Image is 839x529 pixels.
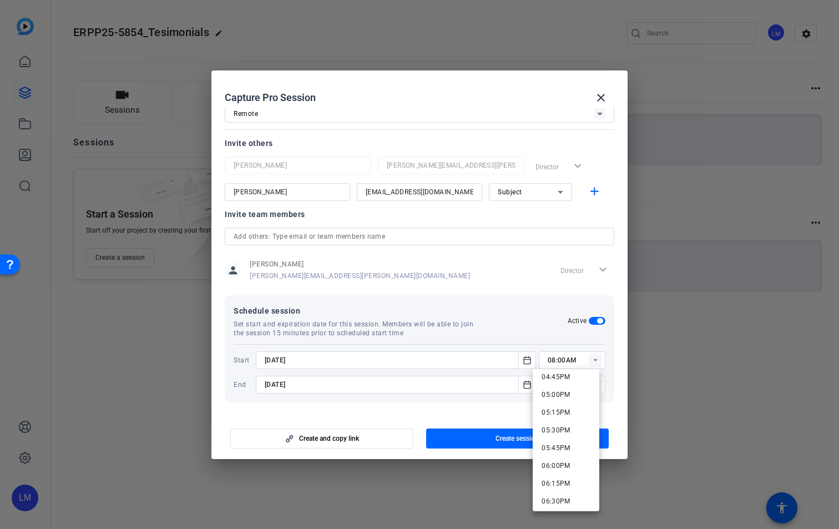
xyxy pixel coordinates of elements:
[542,497,570,505] span: 06:30PM
[496,434,539,443] span: Create session
[594,91,608,104] mat-icon: close
[265,378,516,391] input: Choose expiration date
[230,429,413,449] button: Create and copy link
[234,320,484,337] span: Set start and expiration date for this session. Members will be able to join the session 15 minut...
[542,480,570,487] span: 06:15PM
[234,230,605,243] input: Add others: Type email or team members name
[568,316,587,325] h2: Active
[518,376,536,394] button: Open calendar
[518,351,536,369] button: Open calendar
[265,354,516,367] input: Choose start date
[250,271,470,280] span: [PERSON_NAME][EMAIL_ADDRESS][PERSON_NAME][DOMAIN_NAME]
[234,159,362,172] input: Name...
[426,429,609,449] button: Create session
[234,185,341,199] input: Name...
[542,444,570,452] span: 05:45PM
[225,84,614,111] div: Capture Pro Session
[542,409,570,416] span: 05:15PM
[548,354,605,367] input: Time
[234,356,253,365] span: Start
[588,185,602,199] mat-icon: add
[225,208,614,221] div: Invite team members
[542,373,570,381] span: 04:45PM
[234,110,258,118] span: Remote
[498,188,522,196] span: Subject
[225,262,241,279] mat-icon: person
[542,391,570,399] span: 05:00PM
[234,304,568,318] span: Schedule session
[225,137,614,150] div: Invite others
[542,462,570,470] span: 06:00PM
[387,159,515,172] input: Email...
[234,380,253,389] span: End
[542,426,570,434] span: 05:30PM
[366,185,473,199] input: Email...
[250,260,470,269] span: [PERSON_NAME]
[299,434,359,443] span: Create and copy link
